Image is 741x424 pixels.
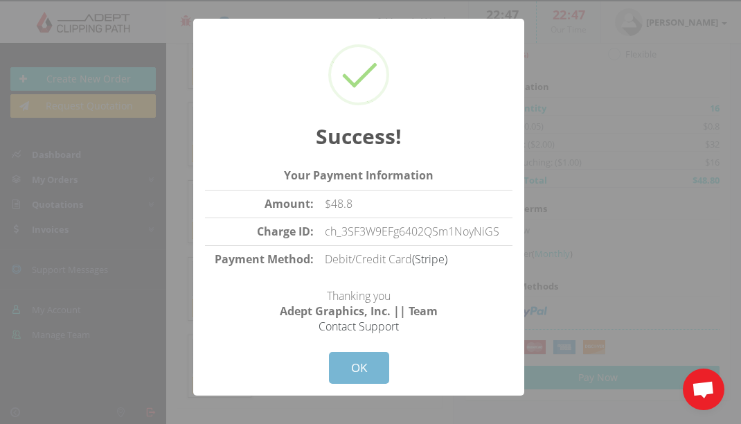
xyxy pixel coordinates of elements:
strong: Payment Method: [215,251,314,267]
strong: Charge ID: [257,224,314,239]
a: (Stripe) [412,251,447,267]
strong: Your Payment Information [284,168,434,183]
button: OK [329,352,389,384]
td: Debit/Credit Card [319,245,512,272]
td: $48.8 [319,191,512,218]
a: Contact Support [319,319,399,334]
strong: Adept Graphics, Inc. || Team [280,303,438,319]
div: Open chat [683,369,724,410]
td: ch_3SF3W9EFg6402QSm1NoyNiGS [319,218,512,245]
h2: Success! [205,123,512,150]
p: Thanking you [205,273,512,334]
strong: Amount: [265,196,314,211]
